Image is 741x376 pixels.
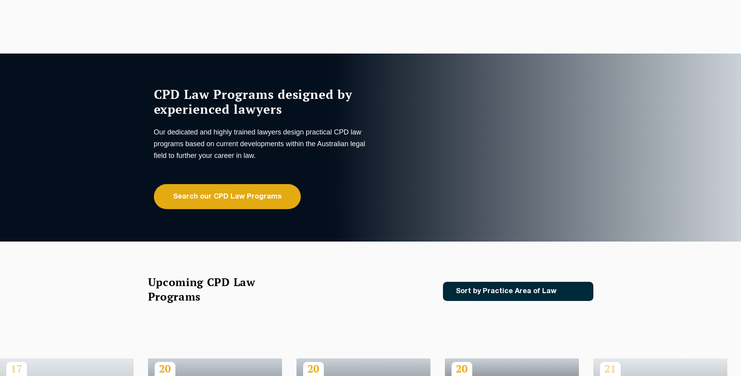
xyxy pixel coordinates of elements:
[155,362,175,375] p: 20
[569,288,578,295] img: Icon
[154,184,301,209] a: Search our CPD Law Programs
[148,275,275,304] h2: Upcoming CPD Law Programs
[443,282,593,301] a: Sort by Practice Area of Law
[303,362,324,375] p: 20
[154,87,369,116] h1: CPD Law Programs designed by experienced lawyers
[154,126,369,161] p: Our dedicated and highly trained lawyers design practical CPD law programs based on current devel...
[452,362,472,375] p: 20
